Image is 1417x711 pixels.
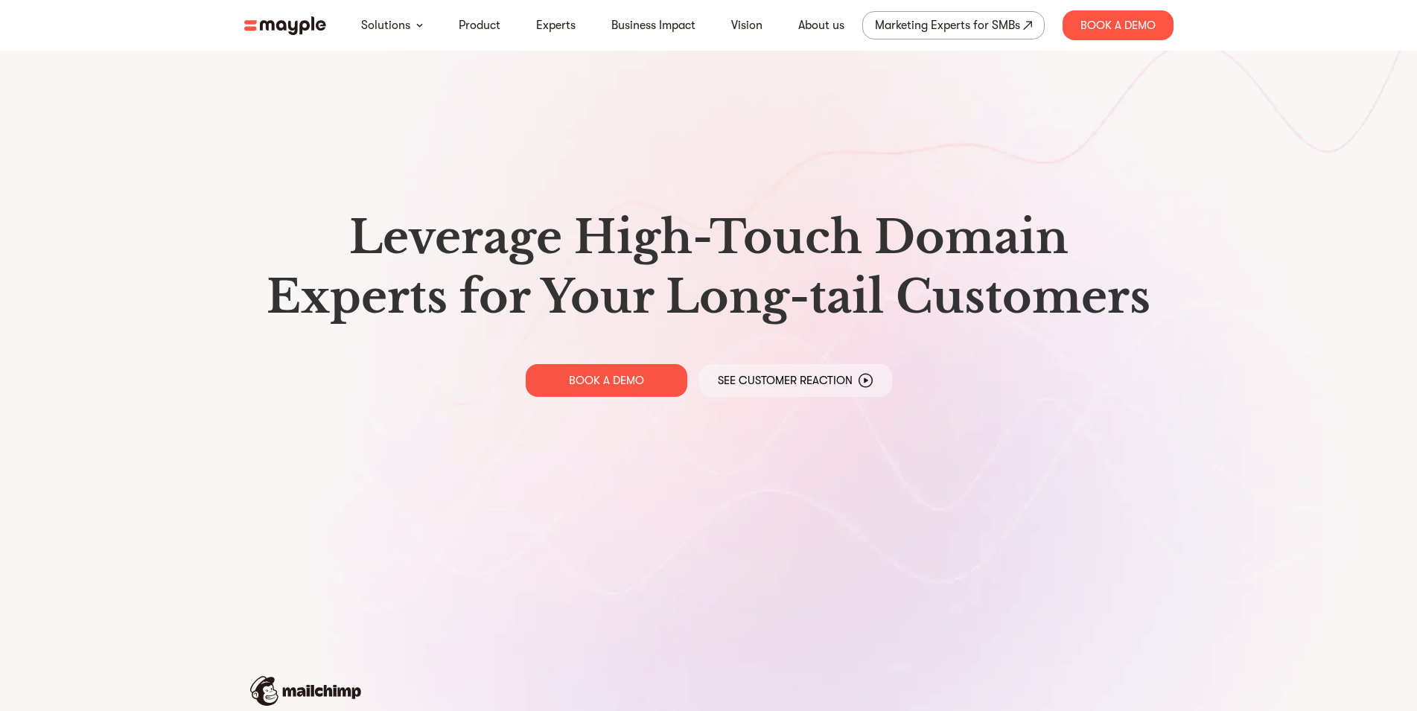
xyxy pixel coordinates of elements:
a: Solutions [361,16,410,34]
p: See Customer Reaction [718,373,853,388]
h1: Leverage High-Touch Domain Experts for Your Long-tail Customers [256,208,1162,327]
img: mayple-logo [244,16,326,35]
a: Experts [536,16,576,34]
a: Vision [731,16,762,34]
div: Book A Demo [1063,10,1174,40]
a: BOOK A DEMO [526,364,687,397]
a: See Customer Reaction [699,364,892,397]
div: Marketing Experts for SMBs [875,15,1020,36]
a: Marketing Experts for SMBs [862,11,1045,39]
img: arrow-down [416,23,423,28]
img: mailchimp-logo [250,676,361,706]
a: Business Impact [611,16,695,34]
a: About us [798,16,844,34]
a: Product [459,16,500,34]
p: BOOK A DEMO [569,373,644,388]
